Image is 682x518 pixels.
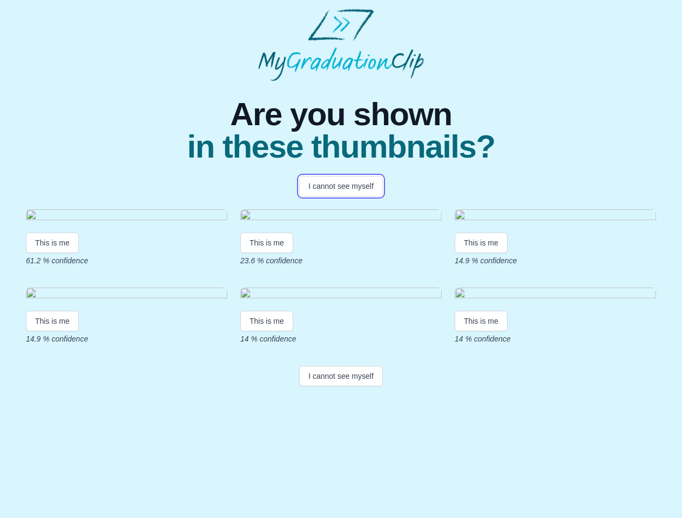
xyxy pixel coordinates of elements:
[299,176,383,196] button: I cannot see myself
[187,131,495,163] span: in these thumbnails?
[240,233,293,253] button: This is me
[240,333,442,344] p: 14 % confidence
[240,255,442,266] p: 23.6 % confidence
[258,9,424,81] img: MyGraduationClip
[26,288,227,302] img: f542428139fcdf4a9c526d8ced02bf9813465c0d.gif
[299,366,383,386] button: I cannot see myself
[240,288,442,302] img: 0a026f3a72544bbbe1dc24a7285fa5b294868dbc.gif
[26,209,227,224] img: d96988e230708c9efe91662bb01fe2f2f5b80e17.gif
[455,333,656,344] p: 14 % confidence
[26,233,79,253] button: This is me
[455,255,656,266] p: 14.9 % confidence
[455,288,656,302] img: 5895f392ba8059c020973a764f08190105bdf0a0.gif
[240,209,442,224] img: 64247ea804c2775a091134863faadf0aa64546b2.gif
[455,311,508,331] button: This is me
[187,98,495,131] span: Are you shown
[26,333,227,344] p: 14.9 % confidence
[26,255,227,266] p: 61.2 % confidence
[240,311,293,331] button: This is me
[455,233,508,253] button: This is me
[455,209,656,224] img: 090354da26598469e01c0f78c83c2ca262c0bacb.gif
[26,311,79,331] button: This is me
